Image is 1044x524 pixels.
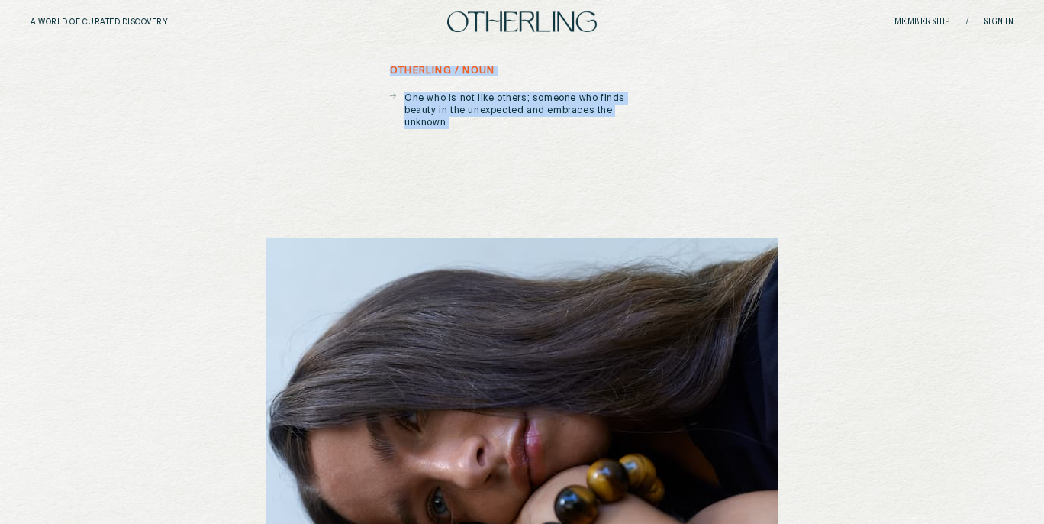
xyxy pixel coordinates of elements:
span: / [966,16,968,27]
h5: otherling / noun [390,66,495,76]
h5: A WORLD OF CURATED DISCOVERY. [31,18,236,27]
img: logo [447,11,597,32]
p: One who is not like others; someone who finds beauty in the unexpected and embraces the unknown. [404,92,654,129]
a: Sign in [984,18,1014,27]
a: Membership [894,18,951,27]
